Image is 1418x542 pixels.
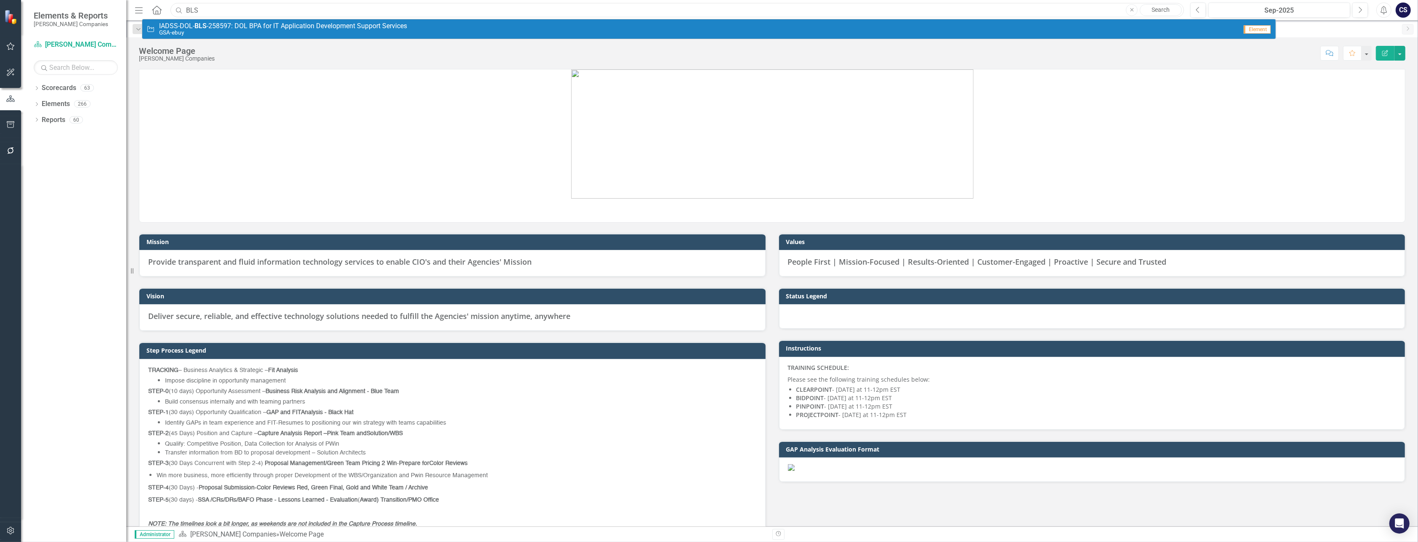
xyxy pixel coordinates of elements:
span: – Business Analytics & Strategic – [148,367,298,373]
strong: Color Reviews Red, Green Final, Gold and White Team / Archive [257,485,428,491]
strong: BIDPOINT [796,394,824,402]
input: Search Below... [34,60,118,75]
h3: Step Process Legend [146,347,761,353]
img: image%20v4.png [571,69,974,199]
strong: BLS [194,22,207,30]
a: [PERSON_NAME] Companies [34,40,118,50]
strong: STEP-1 [148,409,169,415]
small: GSA-ebuy [159,29,407,36]
img: ClearPoint Strategy [4,9,19,24]
span: (45 Days) [169,430,195,436]
strong: TRAINING SCHEDULE: [788,364,849,372]
h3: Status Legend [786,293,1401,299]
strong: STEP-5 [148,497,169,503]
span: Build consensus internally and with teaming partners [165,399,305,405]
span: Provide transparent and fluid information technology services to enable CIO's and their Agencies'... [148,257,532,267]
a: Elements [42,99,70,109]
span: Transfer information from BD to proposal development – Solution Architects [165,450,366,456]
button: Sep-2025 [1208,3,1350,18]
a: Scorecards [42,83,76,93]
span: NOTE: The timelines look a bit longer, as weekends are not included in the Capture Process timeline. [148,521,417,527]
strong: STEP-4 [148,485,169,491]
span: Position and Capture – [148,430,327,436]
strong: Pink Team and [327,430,367,436]
span: Qualify: Competitive Position, Data Collection for Analysis of PWin [165,441,339,447]
strong: Prepare for [399,460,429,466]
h3: GAP Analysis Evaluation Format [786,446,1401,452]
span: Deliver secure, reliable, and effective technology solutions needed to fulfill the Agencies' miss... [148,311,570,321]
strong: STEP-3 [148,460,169,466]
span: Impose discipline in opportunity management [165,378,286,384]
strong: Solution/WBS [367,430,403,436]
div: [PERSON_NAME] Companies [139,56,215,62]
a: Search [1140,4,1182,16]
span: Identify GAPs in team experience and FIT-Resumes to positioning our win strategy with teams capab... [165,420,446,426]
span: 30 Days Concurrent with Step 2-4 [171,460,261,466]
strong: PINPOINT [796,402,825,410]
div: Open Intercom Messenger [1389,513,1410,534]
span: - [148,460,429,466]
span: Win more business, more efficiently through proper Development of the WBS/Organization and Pwin R... [157,473,488,478]
span: ( [169,460,171,466]
button: CS [1396,3,1411,18]
strong: Proposal Submission- [199,485,257,491]
small: [PERSON_NAME] Companies [34,21,108,27]
strong: CLEARPOINT [796,385,833,393]
div: Sep-2025 [1211,5,1347,16]
strong: STEP-0 [148,388,169,394]
span: IADSS-DOL- -258597: DOL BPA for IT Application Development Support Services [159,22,407,30]
strong: Color Reviews [429,460,468,466]
li: - [DATE] at 11-12pm EST [796,394,1397,402]
span: People First | Mission-Focused | Results-Oriented | Customer-Engaged | Proactive | Secure and Tru... [788,257,1167,267]
h3: Mission [146,239,761,245]
strong: Proposal Management/Green Team Pricing 2 Win [265,460,397,466]
strong: Award) Transition/PMO Office [360,497,439,503]
div: 60 [69,116,83,123]
li: - [DATE] at 11-12pm EST [796,385,1397,394]
strong: Analysis - Black Hat [301,409,354,415]
input: Search ClearPoint... [170,3,1184,18]
h3: Instructions [786,345,1401,351]
a: Reports [42,115,65,125]
div: 266 [74,101,90,108]
span: (10 days) Opportunity Assessment – [148,388,399,394]
li: - [DATE] at 11-12pm EST [796,402,1397,411]
img: mceclip0%20v42.png [788,464,1397,471]
strong: GAP and FIT [266,409,301,415]
span: (30 Days) - [148,485,428,491]
div: Welcome Page [139,46,215,56]
span: (30 days) Opportunity Qualification – [148,409,354,415]
strong: CRs/DRs/BAFO Phase - Lessons Learned - Evaluation [212,497,358,503]
strong: STEP-2 [148,430,169,436]
a: [PERSON_NAME] Companies [190,530,276,538]
div: 63 [80,85,94,92]
span: Elements & Reports [34,11,108,21]
strong: PROJECTPOINT [796,411,839,419]
span: Administrator [135,530,174,539]
h3: Vision [146,293,761,299]
strong: TRACKING [148,367,178,373]
strong: SSA / [198,497,212,503]
h3: Values [786,239,1401,245]
li: - [DATE] at 11-12pm EST [796,411,1397,419]
div: Welcome Page [279,530,324,538]
strong: Capture Analysis Report [258,430,322,436]
span: ) [261,460,263,466]
strong: Fit Analysis [268,367,298,373]
span: (30 days) - ( [148,497,439,503]
strong: Business Risk Analysis and Alignment - Blue Team [266,388,399,394]
strong: – [324,430,327,436]
span: Element [1244,25,1271,34]
p: Please see the following training schedules below: [788,374,1397,384]
div: » [178,530,766,539]
a: IADSS-DOL-BLS-258597: DOL BPA for IT Application Development Support ServicesGSA-ebuyElement [142,19,1276,39]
